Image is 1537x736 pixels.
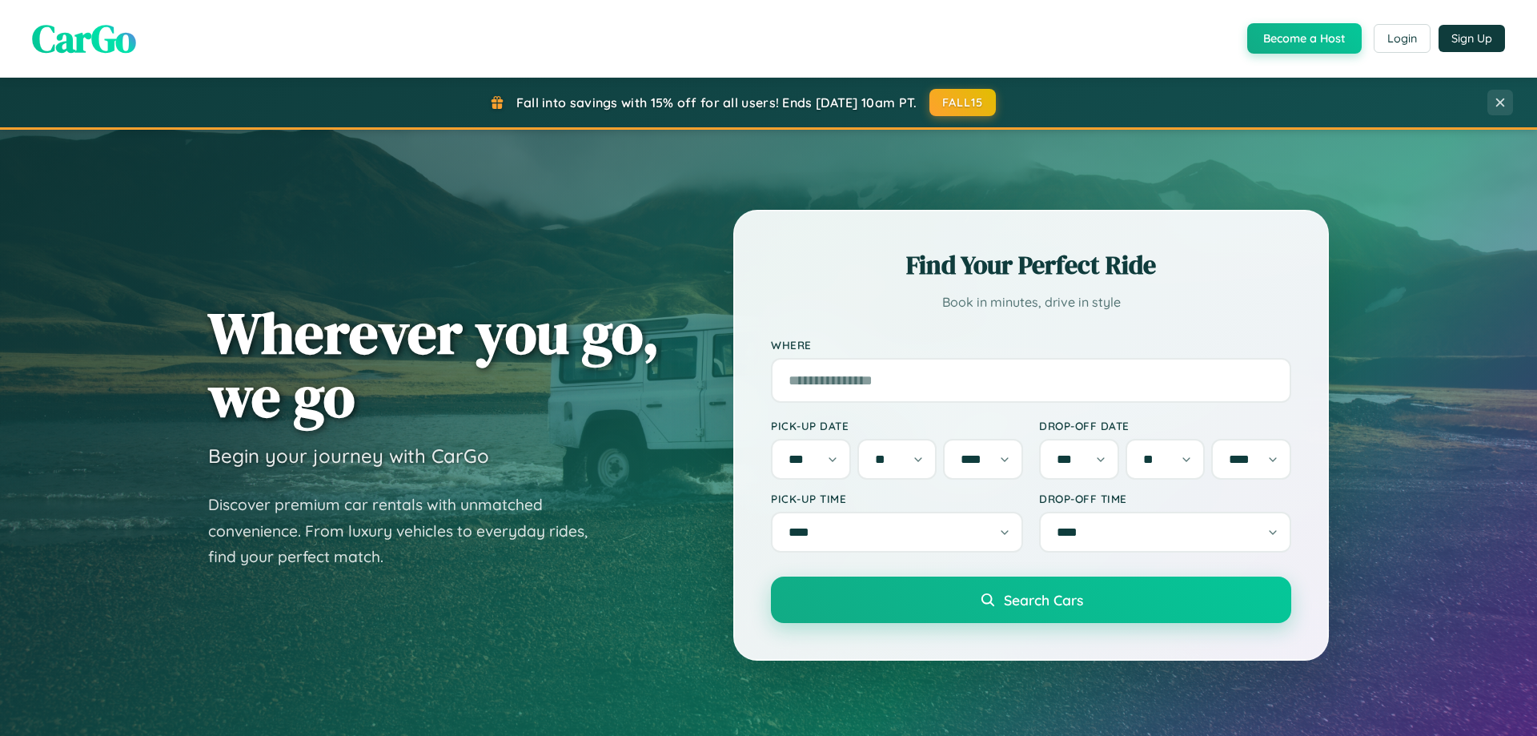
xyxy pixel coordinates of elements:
label: Where [771,338,1291,352]
p: Book in minutes, drive in style [771,291,1291,314]
label: Drop-off Time [1039,492,1291,505]
label: Pick-up Date [771,419,1023,432]
label: Drop-off Date [1039,419,1291,432]
button: Sign Up [1439,25,1505,52]
span: Fall into savings with 15% off for all users! Ends [DATE] 10am PT. [516,95,917,111]
h1: Wherever you go, we go [208,301,660,428]
button: FALL15 [929,89,997,116]
h3: Begin your journey with CarGo [208,444,489,468]
button: Become a Host [1247,23,1362,54]
button: Search Cars [771,577,1291,623]
h2: Find Your Perfect Ride [771,247,1291,283]
label: Pick-up Time [771,492,1023,505]
span: CarGo [32,12,136,65]
p: Discover premium car rentals with unmatched convenience. From luxury vehicles to everyday rides, ... [208,492,608,570]
button: Login [1374,24,1431,53]
span: Search Cars [1004,591,1083,609]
